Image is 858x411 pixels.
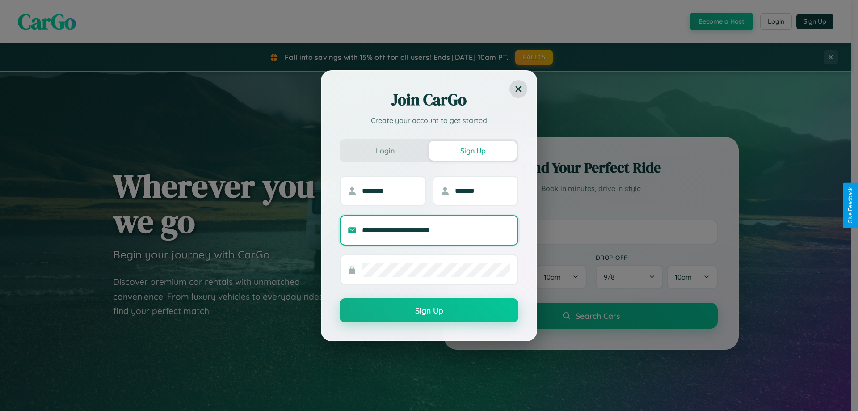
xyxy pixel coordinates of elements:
h2: Join CarGo [340,89,518,110]
button: Login [341,141,429,161]
div: Give Feedback [847,187,854,224]
button: Sign Up [429,141,517,161]
p: Create your account to get started [340,115,518,126]
button: Sign Up [340,298,518,322]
